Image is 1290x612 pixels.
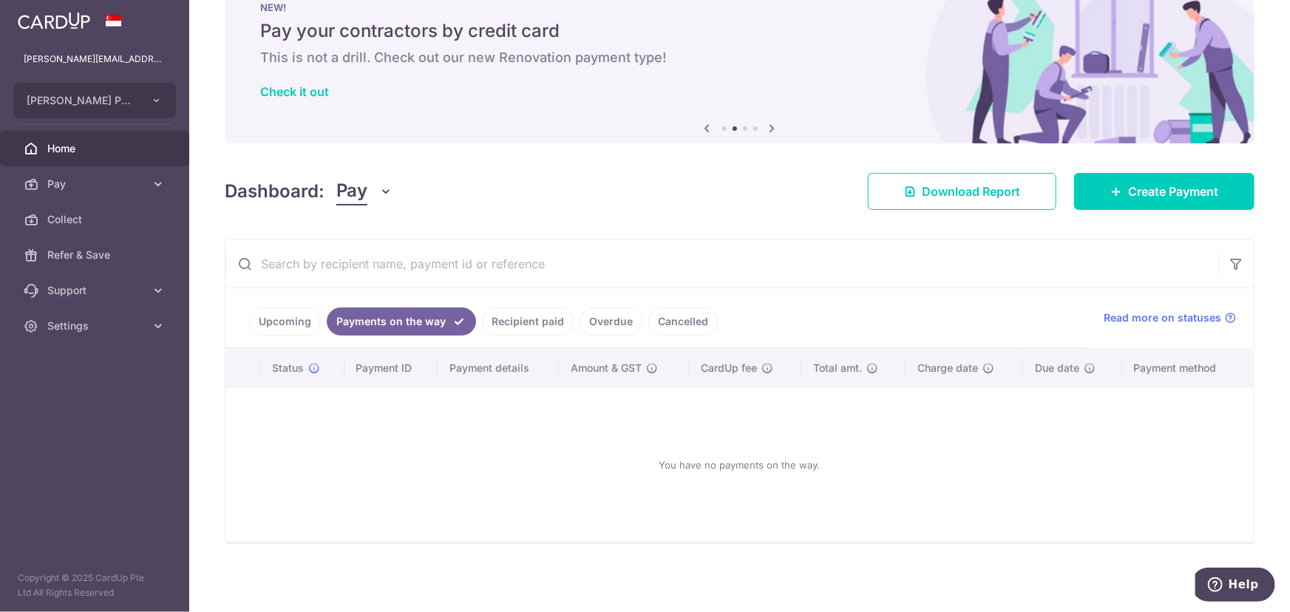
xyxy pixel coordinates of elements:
[344,349,438,387] th: Payment ID
[47,177,145,191] span: Pay
[47,141,145,156] span: Home
[648,307,718,336] a: Cancelled
[18,12,90,30] img: CardUp
[1104,310,1221,325] span: Read more on statuses
[249,307,321,336] a: Upcoming
[1074,173,1255,210] a: Create Payment
[1035,361,1079,375] span: Due date
[701,361,757,375] span: CardUp fee
[917,361,978,375] span: Charge date
[243,400,1236,530] div: You have no payments on the way.
[482,307,574,336] a: Recipient paid
[47,283,145,298] span: Support
[13,83,176,118] button: [PERSON_NAME] PTE. LTD.
[47,248,145,262] span: Refer & Save
[47,212,145,227] span: Collect
[1195,568,1275,605] iframe: Opens a widget where you can find more information
[24,52,166,67] p: [PERSON_NAME][EMAIL_ADDRESS][DOMAIN_NAME]
[27,93,136,108] span: [PERSON_NAME] PTE. LTD.
[571,361,642,375] span: Amount & GST
[922,183,1020,200] span: Download Report
[868,173,1056,210] a: Download Report
[336,177,367,205] span: Pay
[813,361,862,375] span: Total amt.
[225,178,325,205] h4: Dashboard:
[438,349,559,387] th: Payment details
[327,307,476,336] a: Payments on the way
[260,1,1219,13] p: NEW!
[1122,349,1254,387] th: Payment method
[272,361,304,375] span: Status
[1104,310,1236,325] a: Read more on statuses
[260,49,1219,67] h6: This is not a drill. Check out our new Renovation payment type!
[225,240,1218,288] input: Search by recipient name, payment id or reference
[260,84,329,99] a: Check it out
[336,177,393,205] button: Pay
[260,19,1219,43] h5: Pay your contractors by credit card
[580,307,642,336] a: Overdue
[1128,183,1218,200] span: Create Payment
[47,319,145,333] span: Settings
